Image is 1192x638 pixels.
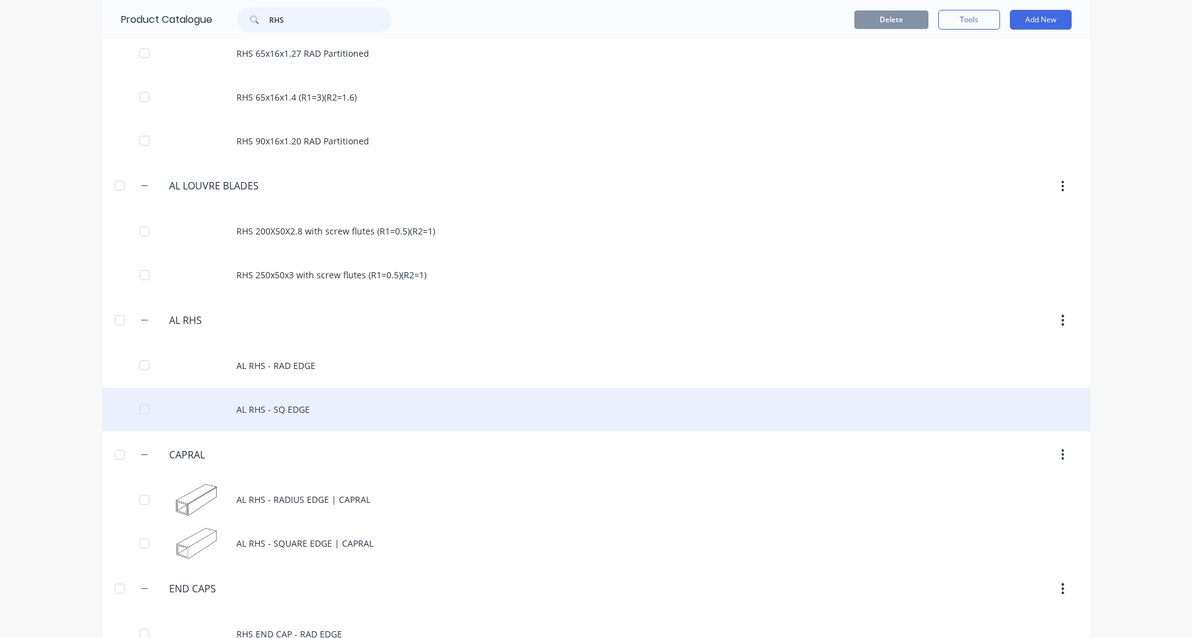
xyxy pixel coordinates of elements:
[102,521,1090,565] div: AL RHS - SQUARE EDGE | CAPRALAL RHS - SQUARE EDGE | CAPRAL
[102,209,1090,253] div: RHS 200X50X2.8 with screw flutes (R1=0.5)(R2=1)
[102,387,1090,431] div: AL RHS - SQ EDGE
[169,447,315,462] input: Enter category name
[1010,10,1072,30] button: Add New
[102,344,1090,387] div: AL RHS - RAD EDGE
[102,75,1090,119] div: RHS 65x16x1.4 (R1=3)(R2=1.6)
[102,119,1090,163] div: RHS 90x16x1.20 RAD Partitioned
[938,10,1000,30] button: Tools
[169,313,315,328] input: Enter category name
[102,478,1090,521] div: AL RHS - RADIUS EDGE | CAPRALAL RHS - RADIUS EDGE | CAPRAL
[169,581,315,596] input: Enter category name
[854,10,928,29] button: Delete
[102,253,1090,297] div: RHS 250x50x3 with screw flutes (R1=0.5)(R2=1)
[269,7,391,32] input: Search...
[102,31,1090,75] div: RHS 65x16x1.27 RAD Partitioned
[169,178,315,193] input: Enter category name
